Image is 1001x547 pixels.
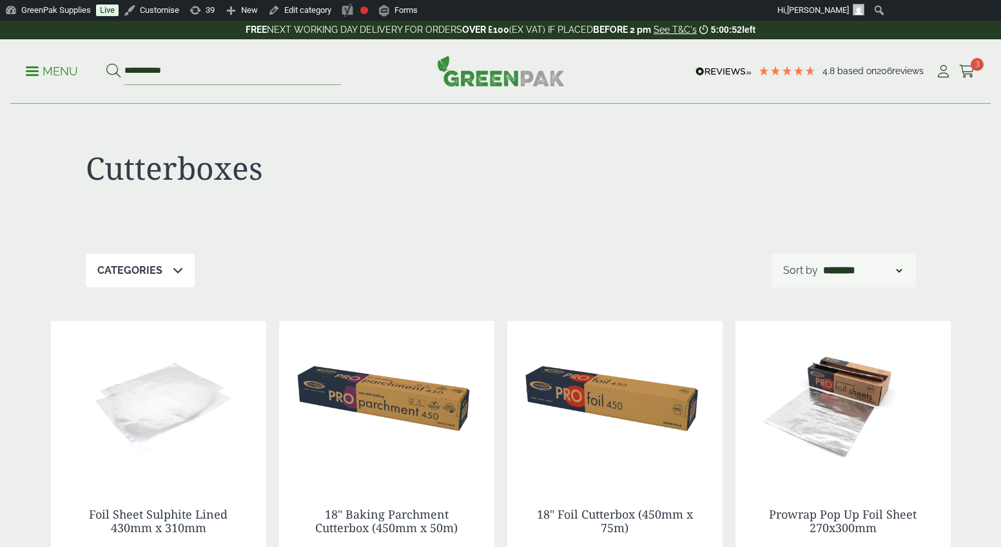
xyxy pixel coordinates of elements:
img: GP3830014A Pro Foil Sheets Box open with single sheet [735,321,951,482]
span: 206 [877,66,892,76]
a: See T&C's [654,24,697,35]
p: Menu [26,64,78,79]
strong: BEFORE 2 pm [593,24,651,35]
img: 3830002 - Prowrap Catering Foil Cutterbox 450mm x 75m [507,321,723,482]
h1: Cutterboxes [86,149,501,187]
div: 4.79 Stars [758,65,816,77]
a: 18" Baking Parchment Cutterbox (450mm x 50m) [315,506,458,536]
div: Focus keyphrase not set [360,6,368,14]
img: REVIEWS.io [695,67,752,76]
i: Cart [959,65,975,78]
span: reviews [892,66,924,76]
a: Menu [26,64,78,77]
a: Live [96,5,119,16]
img: 3830014 - Prowrap Baking Parchment Cutterbox 450mm x 50m [279,321,494,482]
p: Categories [97,263,162,278]
img: GP3330019D Foil Sheet Sulphate Lined bare [51,321,266,482]
select: Shop order [821,263,904,278]
span: 3 [971,58,984,71]
a: 3 [959,62,975,81]
strong: FREE [246,24,267,35]
span: Based on [837,66,877,76]
a: Prowrap Pop Up Foil Sheet 270x300mm [769,506,917,536]
a: 18" Foil Cutterbox (450mm x 75m) [537,506,693,536]
span: 5:00:52 [711,24,742,35]
a: Foil Sheet Sulphite Lined 430mm x 310mm [89,506,228,536]
span: [PERSON_NAME] [787,5,849,15]
img: GreenPak Supplies [437,55,565,86]
i: My Account [935,65,951,78]
strong: OVER £100 [462,24,509,35]
span: 4.8 [822,66,837,76]
p: Sort by [783,263,818,278]
span: left [742,24,755,35]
